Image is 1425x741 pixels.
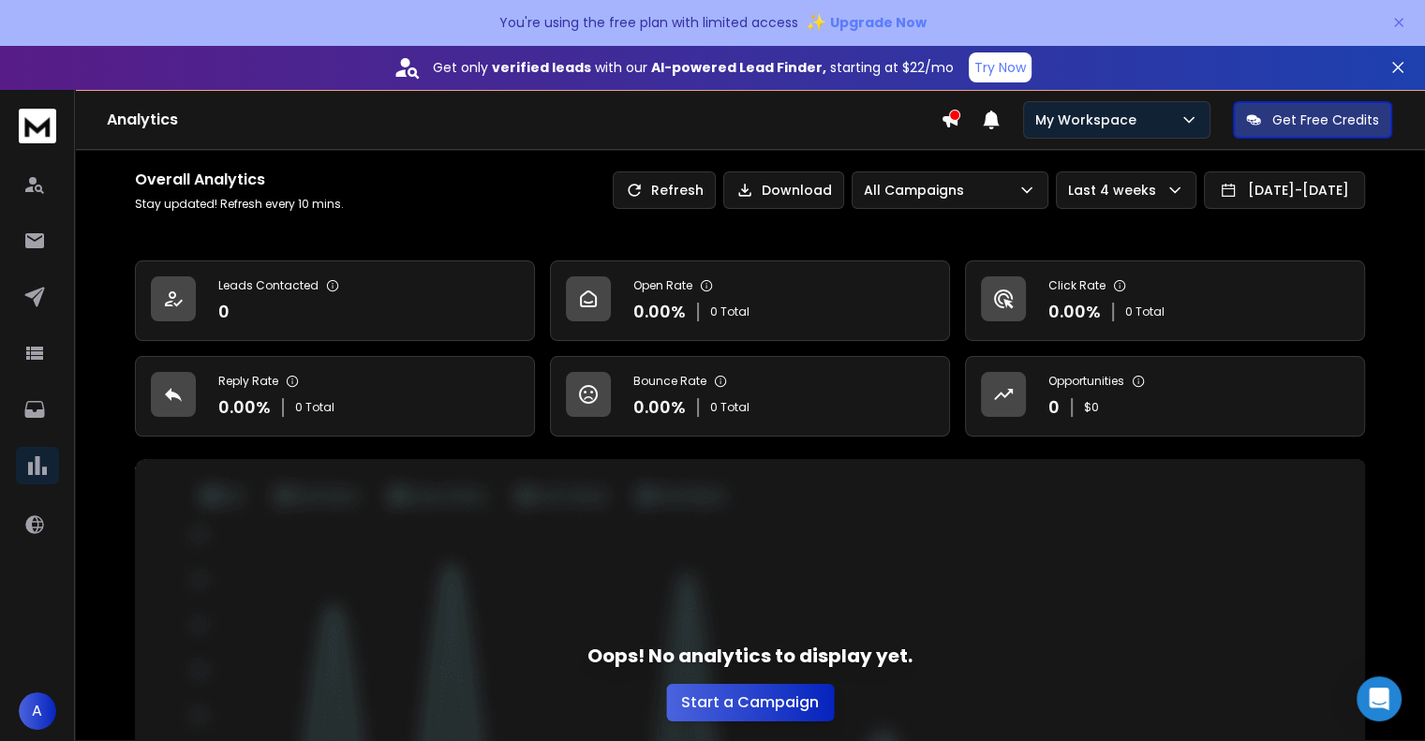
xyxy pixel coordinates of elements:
[633,394,686,421] p: 0.00 %
[1357,676,1402,721] div: Open Intercom Messenger
[433,58,954,77] p: Get only with our starting at $22/mo
[965,260,1365,341] a: Click Rate0.00%0 Total
[1048,278,1106,293] p: Click Rate
[218,299,230,325] p: 0
[19,692,56,730] button: A
[135,260,535,341] a: Leads Contacted0
[633,299,686,325] p: 0.00 %
[218,374,278,389] p: Reply Rate
[633,278,692,293] p: Open Rate
[1272,111,1379,129] p: Get Free Credits
[550,356,950,437] a: Bounce Rate0.00%0 Total
[218,278,319,293] p: Leads Contacted
[295,400,334,415] p: 0 Total
[965,356,1365,437] a: Opportunities0$0
[651,58,826,77] strong: AI-powered Lead Finder,
[135,197,344,212] p: Stay updated! Refresh every 10 mins.
[1048,374,1124,389] p: Opportunities
[806,4,927,41] button: ✨Upgrade Now
[633,374,706,389] p: Bounce Rate
[651,181,704,200] p: Refresh
[762,181,832,200] p: Download
[135,356,535,437] a: Reply Rate0.00%0 Total
[1125,304,1165,319] p: 0 Total
[1233,101,1392,139] button: Get Free Credits
[1068,181,1164,200] p: Last 4 weeks
[1035,111,1144,129] p: My Workspace
[710,304,750,319] p: 0 Total
[830,13,927,32] span: Upgrade Now
[974,58,1026,77] p: Try Now
[499,13,798,32] p: You're using the free plan with limited access
[1048,299,1101,325] p: 0.00 %
[1084,400,1099,415] p: $ 0
[19,109,56,143] img: logo
[806,9,826,36] span: ✨
[666,684,834,721] button: Start a Campaign
[1048,394,1060,421] p: 0
[107,109,941,131] h1: Analytics
[587,643,913,721] div: Oops! No analytics to display yet.
[135,169,344,191] h1: Overall Analytics
[969,52,1032,82] button: Try Now
[550,260,950,341] a: Open Rate0.00%0 Total
[1204,171,1365,209] button: [DATE]-[DATE]
[710,400,750,415] p: 0 Total
[723,171,844,209] button: Download
[218,394,271,421] p: 0.00 %
[864,181,972,200] p: All Campaigns
[613,171,716,209] button: Refresh
[492,58,591,77] strong: verified leads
